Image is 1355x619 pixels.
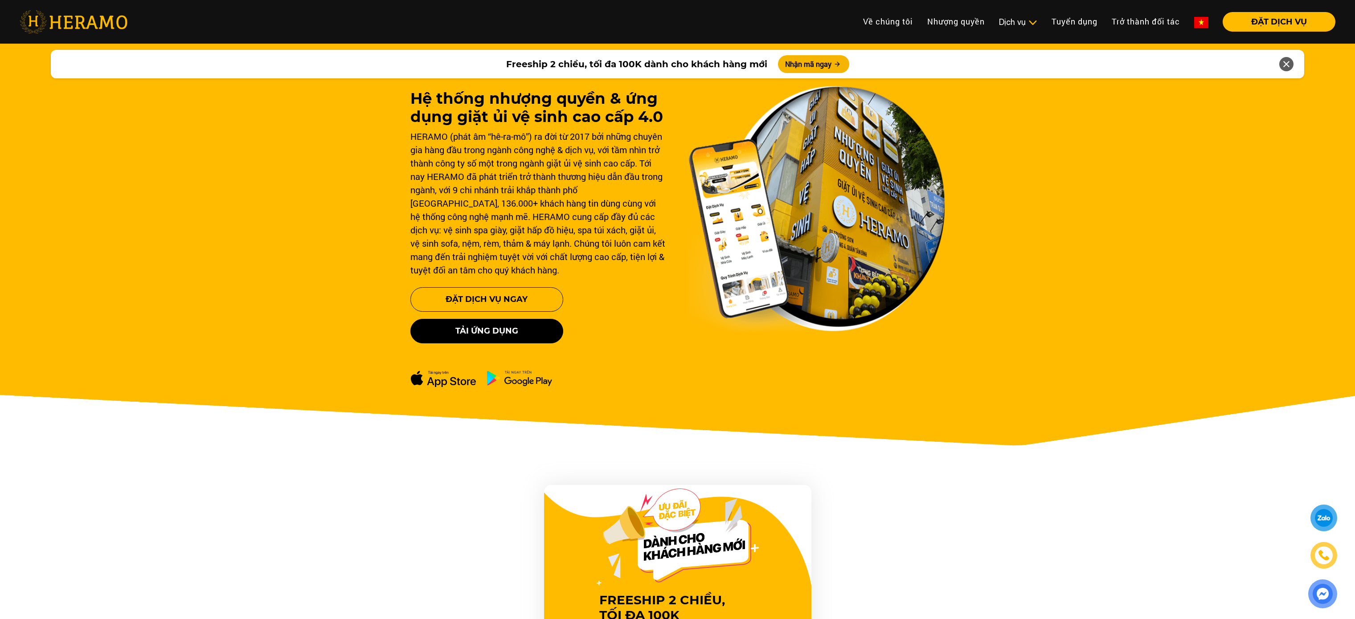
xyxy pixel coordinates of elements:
button: ĐẶT DỊCH VỤ [1223,12,1335,32]
img: heramo-logo.png [20,10,127,33]
a: Nhượng quyền [920,12,992,31]
a: Trở thành đối tác [1105,12,1187,31]
img: subToggleIcon [1028,18,1037,27]
span: Freeship 2 chiều, tối đa 100K dành cho khách hàng mới [506,57,767,71]
img: ch-dowload [487,370,553,386]
a: Tuyển dụng [1044,12,1105,31]
img: banner [688,86,945,332]
div: Dịch vụ [999,16,1037,28]
img: Offer Header [597,489,759,586]
button: Đặt Dịch Vụ Ngay [410,287,563,312]
img: vn-flag.png [1194,17,1208,28]
a: ĐẶT DỊCH VỤ [1216,18,1335,26]
a: phone-icon [1310,542,1337,569]
button: Nhận mã ngay [778,55,849,73]
img: apple-dowload [410,370,476,387]
a: Về chúng tôi [856,12,920,31]
img: phone-icon [1318,550,1329,561]
h1: Hệ thống nhượng quyền & ứng dụng giặt ủi vệ sinh cao cấp 4.0 [410,90,667,126]
div: HERAMO (phát âm “hê-ra-mô”) ra đời từ 2017 bởi những chuyên gia hàng đầu trong ngành công nghệ & ... [410,130,667,277]
button: Tải ứng dụng [410,319,563,343]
